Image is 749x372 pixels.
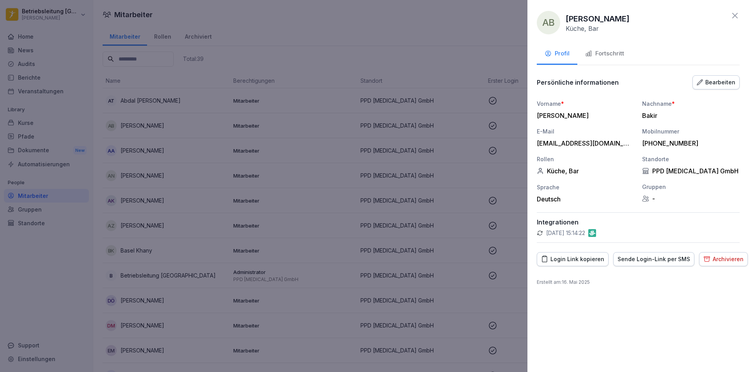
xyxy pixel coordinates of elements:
[577,44,632,65] button: Fortschritt
[537,183,634,191] div: Sprache
[537,78,619,86] p: Persönliche informationen
[537,155,634,163] div: Rollen
[618,255,690,263] div: Sende Login-Link per SMS
[537,44,577,65] button: Profil
[566,13,630,25] p: [PERSON_NAME]
[703,255,744,263] div: Archivieren
[537,218,740,226] p: Integrationen
[588,229,596,237] img: gastromatic.png
[692,75,740,89] button: Bearbeiten
[537,100,634,108] div: Vorname
[697,78,735,87] div: Bearbeiten
[642,183,740,191] div: Gruppen
[546,229,585,237] p: [DATE] 15:14:22
[642,155,740,163] div: Standorte
[537,167,634,175] div: Küche, Bar
[699,252,748,266] button: Archivieren
[566,25,599,32] p: Küche, Bar
[642,195,740,203] div: -
[537,279,740,286] p: Erstellt am : 16. Mai 2025
[642,139,736,147] div: [PHONE_NUMBER]
[537,252,609,266] button: Login Link kopieren
[585,49,624,58] div: Fortschritt
[541,255,604,263] div: Login Link kopieren
[642,127,740,135] div: Mobilnummer
[537,127,634,135] div: E-Mail
[537,195,634,203] div: Deutsch
[642,112,736,119] div: Bakir
[642,100,740,108] div: Nachname
[537,139,630,147] div: [EMAIL_ADDRESS][DOMAIN_NAME]
[537,112,630,119] div: [PERSON_NAME]
[537,11,560,34] div: AB
[613,252,694,266] button: Sende Login-Link per SMS
[545,49,570,58] div: Profil
[642,167,740,175] div: PPD [MEDICAL_DATA] GmbH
